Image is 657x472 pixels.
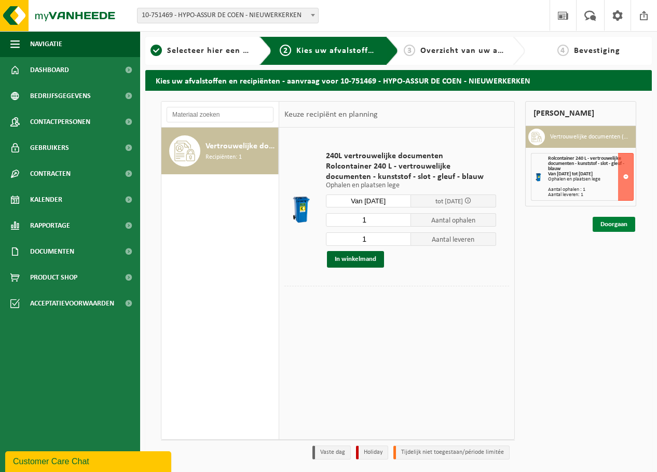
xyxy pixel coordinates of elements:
[280,45,291,56] span: 2
[296,47,439,55] span: Kies uw afvalstoffen en recipiënten
[206,140,276,152] span: Vertrouwelijke documenten (recyclage)
[206,152,242,162] span: Recipiënten: 1
[145,70,652,90] h2: Kies uw afvalstoffen en recipiënten - aanvraag voor 10-751469 - HYPO-ASSUR DE COEN - NIEUWERKERKEN
[30,109,90,135] span: Contactpersonen
[30,265,77,290] span: Product Shop
[548,156,624,172] span: Rolcontainer 240 L - vertrouwelijke documenten - kunststof - slot - gleuf - blauw
[548,192,633,198] div: Aantal leveren: 1
[326,161,496,182] span: Rolcontainer 240 L - vertrouwelijke documenten - kunststof - slot - gleuf - blauw
[30,161,71,187] span: Contracten
[30,57,69,83] span: Dashboard
[326,151,496,161] span: 240L vertrouwelijke documenten
[161,128,279,174] button: Vertrouwelijke documenten (recyclage) Recipiënten: 1
[30,187,62,213] span: Kalender
[548,171,593,177] strong: Van [DATE] tot [DATE]
[30,135,69,161] span: Gebruikers
[150,45,162,56] span: 1
[312,446,351,460] li: Vaste dag
[593,217,635,232] a: Doorgaan
[30,83,91,109] span: Bedrijfsgegevens
[435,198,463,205] span: tot [DATE]
[420,47,530,55] span: Overzicht van uw aanvraag
[550,129,628,145] h3: Vertrouwelijke documenten (recyclage)
[393,446,510,460] li: Tijdelijk niet toegestaan/période limitée
[356,446,388,460] li: Holiday
[326,182,496,189] p: Ophalen en plaatsen lege
[327,251,384,268] button: In winkelmand
[548,177,633,182] div: Ophalen en plaatsen lege
[30,290,114,316] span: Acceptatievoorwaarden
[137,8,319,23] span: 10-751469 - HYPO-ASSUR DE COEN - NIEUWERKERKEN
[5,449,173,472] iframe: chat widget
[525,101,636,126] div: [PERSON_NAME]
[574,47,620,55] span: Bevestiging
[279,102,383,128] div: Keuze recipiënt en planning
[404,45,415,56] span: 3
[411,232,496,246] span: Aantal leveren
[30,213,70,239] span: Rapportage
[411,213,496,227] span: Aantal ophalen
[150,45,251,57] a: 1Selecteer hier een vestiging
[30,31,62,57] span: Navigatie
[326,195,411,207] input: Selecteer datum
[557,45,569,56] span: 4
[138,8,318,23] span: 10-751469 - HYPO-ASSUR DE COEN - NIEUWERKERKEN
[30,239,74,265] span: Documenten
[167,107,273,122] input: Materiaal zoeken
[548,187,633,192] div: Aantal ophalen : 1
[167,47,279,55] span: Selecteer hier een vestiging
